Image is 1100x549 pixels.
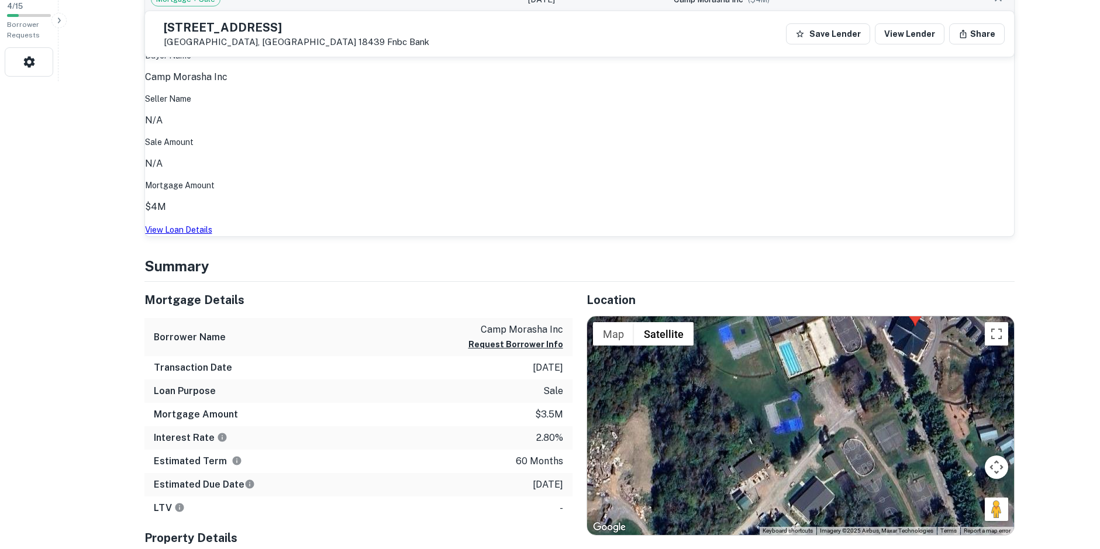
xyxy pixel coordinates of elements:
span: Imagery ©2025 Airbus, Maxar Technologies [820,527,933,534]
p: Seller Name [145,92,1014,105]
h6: Mortgage Amount [154,408,238,422]
p: camp morasha inc [145,70,1014,84]
h5: [STREET_ADDRESS] [164,22,429,33]
h6: Estimated Term [154,454,242,468]
p: 2.80% [536,431,563,445]
iframe: Chat Widget [1042,418,1100,474]
h5: Mortgage Details [144,291,573,309]
p: 60 months [516,454,563,468]
h6: LTV [154,501,185,515]
p: [DATE] [533,478,563,492]
p: [DATE] [533,361,563,375]
p: [GEOGRAPHIC_DATA], [GEOGRAPHIC_DATA] 18439 [164,37,429,47]
h6: Estimated Due Date [154,478,255,492]
svg: Estimate is based on a standard schedule for this type of loan. [244,479,255,489]
a: View Lender [875,23,944,44]
svg: LTVs displayed on the website are for informational purposes only and may be reported incorrectly... [174,502,185,513]
h6: Loan Purpose [154,384,216,398]
svg: The interest rates displayed on the website are for informational purposes only and may be report... [217,432,227,443]
button: Map camera controls [985,455,1008,479]
h6: Transaction Date [154,361,232,375]
a: Report a map error [964,527,1011,534]
p: Mortgage Amount [145,179,1014,192]
p: $4M [145,200,1014,214]
a: Terms (opens in new tab) [940,527,957,534]
h6: Borrower Name [154,330,226,344]
svg: Term is based on a standard schedule for this type of loan. [232,455,242,466]
a: Fnbc Bank [387,37,429,47]
button: Toggle fullscreen view [985,322,1008,346]
span: 4 / 15 [7,2,23,11]
button: Share [949,23,1005,44]
h6: Interest Rate [154,431,227,445]
p: Sale Amount [145,136,1014,149]
p: sale [543,384,563,398]
h5: Property Details [144,529,573,547]
button: Keyboard shortcuts [763,527,813,535]
img: Google [590,520,629,535]
h4: Summary [144,255,1015,277]
h5: Location [587,291,1015,309]
button: Show street map [593,322,634,346]
span: Borrower Requests [7,20,40,39]
a: View Loan Details [145,225,212,234]
p: n/a [145,113,1014,127]
a: Open this area in Google Maps (opens a new window) [590,520,629,535]
p: camp morasha inc [468,323,563,337]
p: N/A [145,157,1014,171]
button: Drag Pegman onto the map to open Street View [985,498,1008,521]
button: Save Lender [786,23,870,44]
p: $3.5m [535,408,563,422]
button: Show satellite imagery [634,322,694,346]
p: - [560,501,563,515]
button: Request Borrower Info [468,337,563,351]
